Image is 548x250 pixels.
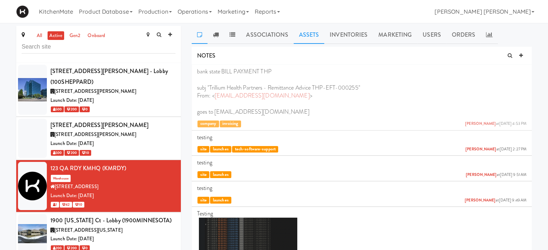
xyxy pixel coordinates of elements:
[241,26,293,44] a: Associations
[465,197,495,203] a: [PERSON_NAME]
[51,175,71,182] span: Warehouse
[197,210,526,218] p: Testing
[197,171,209,178] span: site
[86,31,107,40] a: onboard
[465,198,526,203] span: at [DATE] 9:49 AM
[35,31,44,40] a: all
[16,63,181,117] li: [STREET_ADDRESS][PERSON_NAME] - Lobby (100SHEPPARD)[STREET_ADDRESS][PERSON_NAME]Launch Date: [DAT...
[197,133,526,141] p: testing
[197,68,526,76] p: bank state BILL PAYMENT THP
[64,106,79,112] span: 200
[73,202,84,208] span: 10
[197,121,219,127] span: company
[210,171,231,178] span: launches
[465,121,526,127] span: at [DATE] 4:53 PM
[466,172,496,177] a: [PERSON_NAME]
[197,91,215,100] span: From: <
[197,146,209,153] span: site
[16,5,29,18] img: Micromart
[197,197,209,204] span: site
[50,120,175,131] div: [STREET_ADDRESS][PERSON_NAME]
[220,121,241,127] span: invoicing
[373,26,417,44] a: Marketing
[197,159,526,167] p: testing
[417,26,446,44] a: Users
[310,91,312,100] span: >
[50,96,175,105] div: Launch Date: [DATE]
[465,121,496,126] a: [PERSON_NAME]
[55,183,98,190] span: [STREET_ADDRESS]
[48,31,64,40] a: active
[54,227,122,233] span: [STREET_ADDRESS][US_STATE]
[465,146,496,152] a: [PERSON_NAME]
[54,88,136,95] span: [STREET_ADDRESS][PERSON_NAME]
[68,31,82,40] a: gen2
[50,235,175,244] div: Launch Date: [DATE]
[50,139,175,148] div: Launch Date: [DATE]
[197,83,360,92] span: subj "Trillium Health Partners - Remittance Advice THP-EFT-000255"
[64,150,79,156] span: 200
[294,26,325,44] a: Assets
[446,26,481,44] a: Orders
[197,108,309,116] span: goes to [EMAIL_ADDRESS][DOMAIN_NAME]
[51,202,59,208] span: 1
[50,163,175,174] div: 123 QA RDY KMHQ (KMRDY)
[80,150,91,156] span: 10
[54,131,136,138] span: [STREET_ADDRESS][PERSON_NAME]
[51,150,64,156] span: 500
[215,91,310,100] a: [EMAIL_ADDRESS][DOMAIN_NAME]
[232,146,278,153] span: tech-software-support
[465,147,526,152] span: at [DATE] 2:27 PM
[50,215,175,226] div: 1900 [US_STATE] Ct - Lobby (1900MINNESOTA)
[210,197,231,204] span: launches
[16,117,181,160] li: [STREET_ADDRESS][PERSON_NAME][STREET_ADDRESS][PERSON_NAME]Launch Date: [DATE] 500 200 10
[60,202,72,208] span: 42
[16,160,181,212] li: 123 QA RDY KMHQ (KMRDY)Warehouse[STREET_ADDRESS]Launch Date: [DATE] 1 42 10
[466,172,526,178] span: at [DATE] 9:51 AM
[197,184,526,192] p: testing
[80,106,90,112] span: 0
[50,191,175,200] div: Launch Date: [DATE]
[210,146,231,153] span: launches
[197,51,216,60] span: NOTES
[324,26,373,44] a: Inventories
[51,106,64,112] span: 500
[50,66,175,87] div: [STREET_ADDRESS][PERSON_NAME] - Lobby (100SHEPPARD)
[22,40,175,54] input: Search site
